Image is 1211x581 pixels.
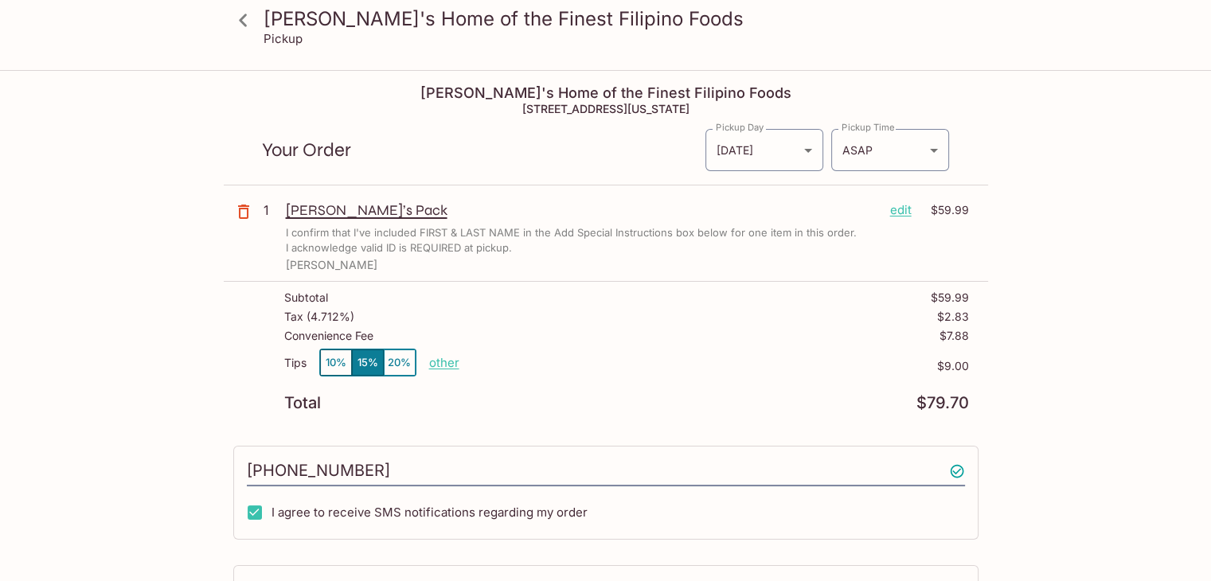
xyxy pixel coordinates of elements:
[224,84,988,102] h4: [PERSON_NAME]'s Home of the Finest Filipino Foods
[286,201,877,219] p: [PERSON_NAME]’s Pack
[286,259,969,271] p: [PERSON_NAME]
[284,396,321,411] p: Total
[284,357,307,369] p: Tips
[352,349,384,376] button: 15%
[264,31,303,46] p: Pickup
[320,349,352,376] button: 10%
[842,121,895,134] label: Pickup Time
[286,240,512,255] p: I acknowledge valid ID is REQUIRED at pickup.
[284,310,354,323] p: Tax ( 4.712% )
[921,201,969,219] p: $59.99
[940,329,969,342] p: $7.88
[831,129,949,171] div: ASAP
[262,142,705,158] p: Your Order
[224,102,988,115] h5: [STREET_ADDRESS][US_STATE]
[429,355,459,370] button: other
[284,329,373,342] p: Convenience Fee
[890,201,912,219] p: edit
[716,121,764,134] label: Pickup Day
[271,505,588,520] span: I agree to receive SMS notifications regarding my order
[931,291,969,304] p: $59.99
[916,396,969,411] p: $79.70
[284,291,328,304] p: Subtotal
[459,360,969,372] p: $9.00
[705,129,823,171] div: [DATE]
[286,225,857,240] p: I confirm that I've included FIRST & LAST NAME in the Add Special Instructions box below for one ...
[264,6,975,31] h3: [PERSON_NAME]'s Home of the Finest Filipino Foods
[264,201,279,219] p: 1
[247,456,965,486] input: Enter phone number
[384,349,416,376] button: 20%
[937,310,969,323] p: $2.83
